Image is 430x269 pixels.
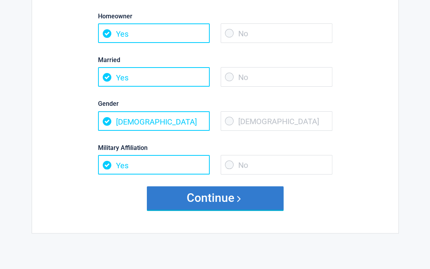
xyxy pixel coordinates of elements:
span: [DEMOGRAPHIC_DATA] [98,111,210,131]
span: Yes [98,67,210,87]
span: No [221,67,332,87]
span: No [221,155,332,175]
span: [DEMOGRAPHIC_DATA] [221,111,332,131]
label: Gender [98,98,332,109]
span: No [221,23,332,43]
span: Yes [98,23,210,43]
button: Continue [147,186,284,210]
span: Yes [98,155,210,175]
label: Military Affiliation [98,143,332,153]
label: Homeowner [98,11,332,21]
label: Married [98,55,332,65]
